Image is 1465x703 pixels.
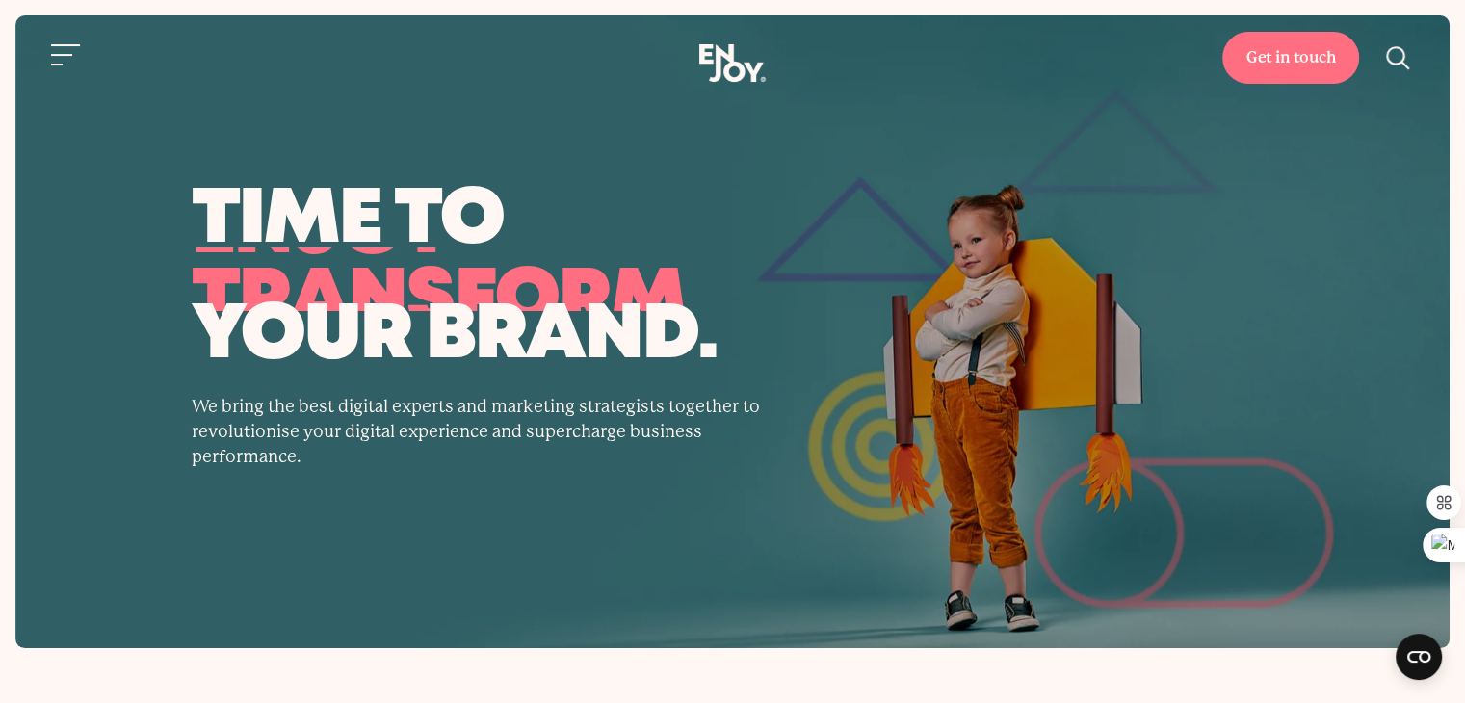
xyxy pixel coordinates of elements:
span: transform [192,269,686,332]
span: enjoy [192,199,454,263]
button: Open CMP widget [1396,634,1442,680]
span: time to [192,195,1274,247]
a: Get in touch [1222,32,1359,84]
span: your brand. [192,310,1274,363]
p: We bring the best digital experts and marketing strategists together to revolutionise your digita... [192,394,770,469]
button: Site navigation [46,35,87,75]
button: Site search [1378,38,1419,78]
